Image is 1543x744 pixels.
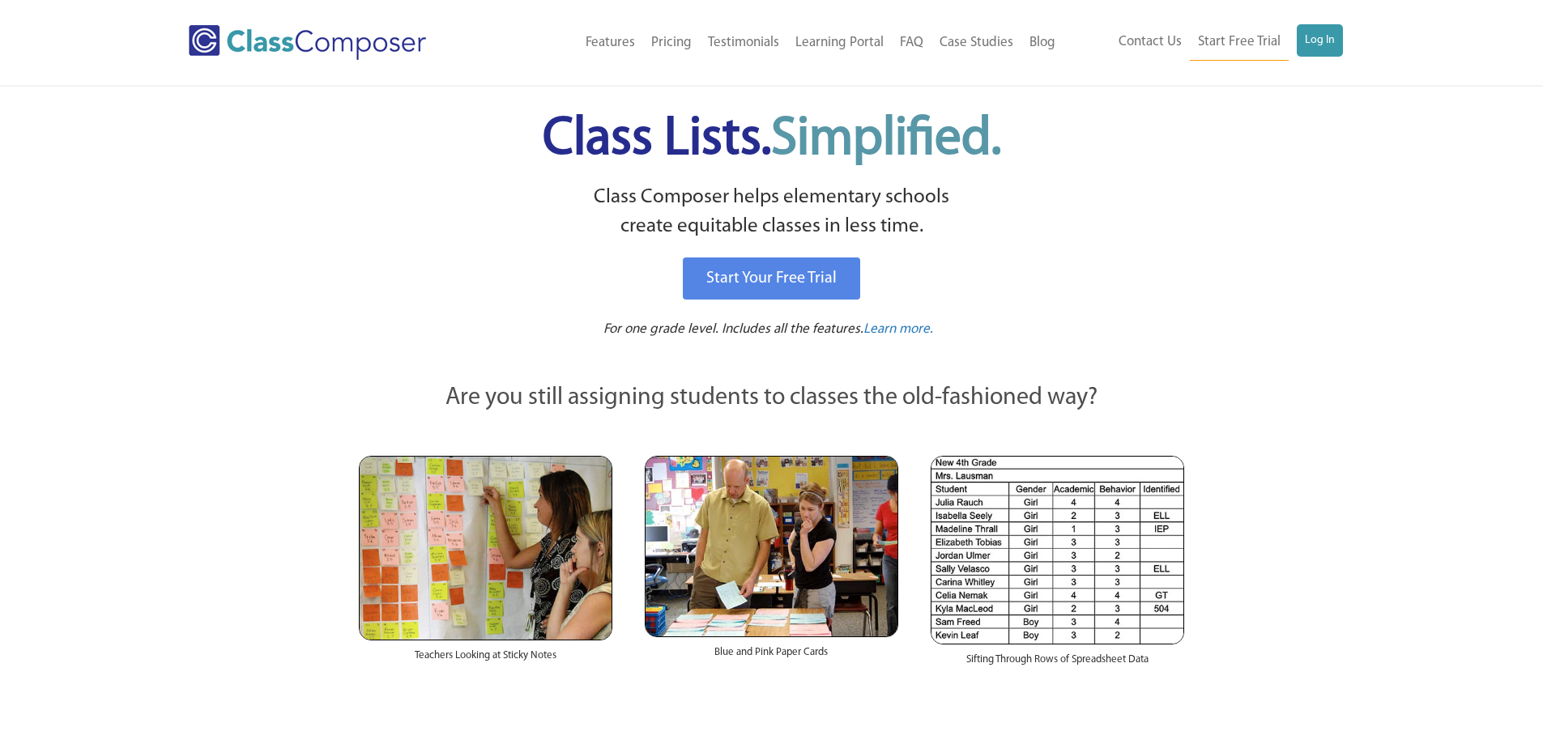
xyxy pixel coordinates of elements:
a: Contact Us [1110,24,1190,60]
a: Start Your Free Trial [683,257,860,300]
a: Learn more. [863,320,933,340]
a: Start Free Trial [1190,24,1289,61]
div: Blue and Pink Paper Cards [645,637,898,676]
img: Spreadsheets [931,456,1184,644]
div: Sifting Through Rows of Spreadsheet Data [931,644,1184,683]
nav: Header Menu [1063,24,1343,61]
span: Simplified. [771,113,1001,166]
span: For one grade level. Includes all the features. [603,322,863,336]
a: Case Studies [931,25,1021,61]
a: Log In [1297,24,1343,57]
a: Learning Portal [787,25,892,61]
div: Teachers Looking at Sticky Notes [359,640,612,679]
span: Start Your Free Trial [706,270,837,287]
p: Class Composer helps elementary schools create equitable classes in less time. [356,183,1187,242]
a: Blog [1021,25,1063,61]
p: Are you still assigning students to classes the old-fashioned way? [359,381,1185,416]
a: Pricing [643,25,700,61]
span: Class Lists. [543,113,1001,166]
img: Class Composer [189,25,426,60]
img: Blue and Pink Paper Cards [645,456,898,636]
span: Learn more. [863,322,933,336]
a: Testimonials [700,25,787,61]
a: Features [578,25,643,61]
nav: Header Menu [492,25,1063,61]
a: FAQ [892,25,931,61]
img: Teachers Looking at Sticky Notes [359,456,612,640]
